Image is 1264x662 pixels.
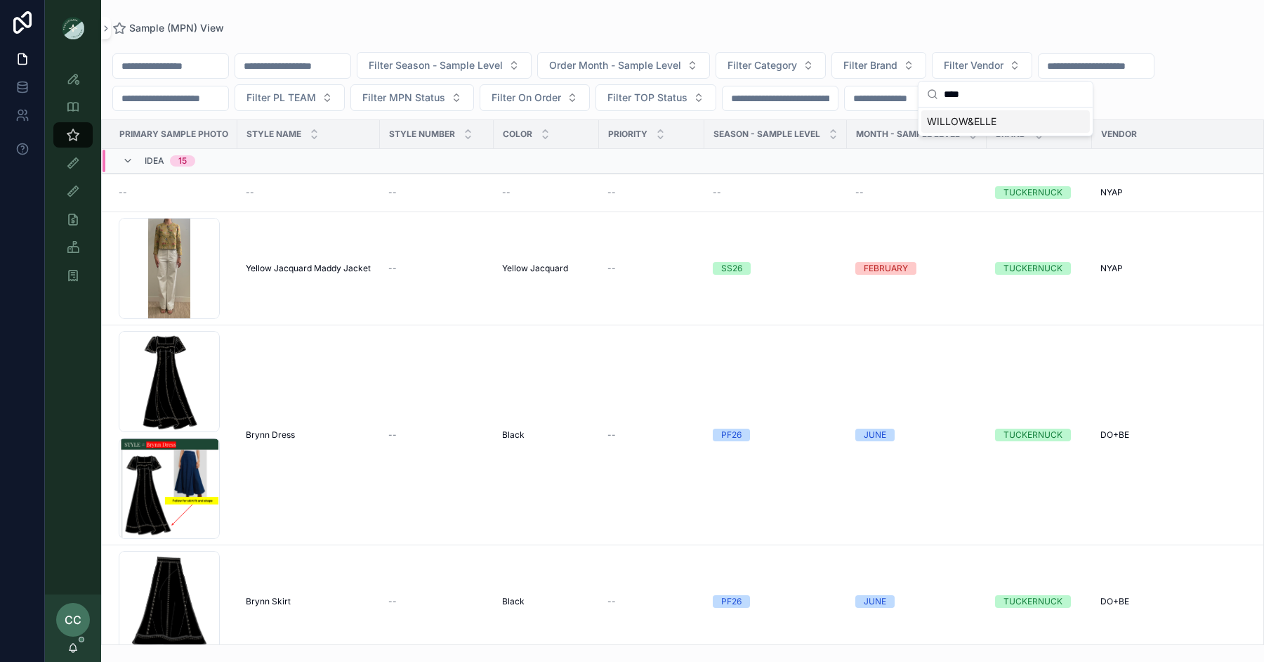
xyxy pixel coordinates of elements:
a: -- [388,187,485,198]
div: FEBRUARY [864,262,908,275]
a: JUNE [855,429,978,441]
span: Brynn Skirt [246,596,291,607]
a: -- [388,263,485,274]
span: Style Name [246,129,301,140]
button: Select Button [357,52,532,79]
a: Brynn Dress [246,429,371,441]
a: Black [502,429,591,441]
span: -- [119,187,127,198]
span: Season - Sample Level [713,129,820,140]
a: DO+BE [1100,596,1257,607]
span: Idea [145,155,164,167]
span: -- [502,187,511,198]
div: 15 [178,155,187,167]
a: Black [502,596,591,607]
a: -- [502,187,591,198]
div: PF26 [721,429,742,441]
button: Select Button [831,52,926,79]
a: Sample (MPN) View [112,21,224,35]
img: App logo [62,17,84,39]
span: -- [246,187,254,198]
span: -- [855,187,864,198]
span: -- [388,263,397,274]
button: Select Button [716,52,826,79]
div: PF26 [721,595,742,608]
a: -- [607,187,696,198]
span: Filter PL TEAM [246,91,316,105]
a: TUCKERNUCK [995,186,1084,199]
span: Sample (MPN) View [129,21,224,35]
a: -- [388,429,485,441]
a: PF26 [713,429,838,441]
button: Select Button [932,52,1032,79]
span: MONTH - SAMPLE LEVEL [856,129,960,140]
a: -- [246,187,371,198]
button: Select Button [480,84,590,111]
a: Yellow Jacquard Maddy Jacket [246,263,371,274]
a: -- [607,263,696,274]
a: FEBRUARY [855,262,978,275]
button: Select Button [537,52,710,79]
div: scrollable content [45,56,101,306]
span: -- [388,596,397,607]
span: -- [607,429,616,441]
a: TUCKERNUCK [995,262,1084,275]
span: -- [607,263,616,274]
div: TUCKERNUCK [1003,429,1062,441]
span: Yellow Jacquard [502,263,568,274]
span: Filter MPN Status [362,91,445,105]
span: -- [713,187,721,198]
a: Brynn Skirt [246,596,371,607]
span: Color [503,129,532,140]
button: Select Button [595,84,716,111]
a: -- [607,429,696,441]
div: TUCKERNUCK [1003,262,1062,275]
button: Select Button [235,84,345,111]
a: -- [119,187,229,198]
div: JUNE [864,595,886,608]
a: NYAP [1100,187,1257,198]
span: PRIMARY SAMPLE PHOTO [119,129,228,140]
span: DO+BE [1100,596,1129,607]
span: Order Month - Sample Level [549,58,681,72]
div: TUCKERNUCK [1003,595,1062,608]
span: -- [607,187,616,198]
span: Black [502,429,525,441]
a: -- [713,187,838,198]
span: Filter Brand [843,58,897,72]
span: -- [388,429,397,441]
span: -- [388,187,397,198]
span: -- [607,596,616,607]
div: JUNE [864,429,886,441]
a: SS26 [713,262,838,275]
a: -- [607,596,696,607]
a: TUCKERNUCK [995,595,1084,608]
div: TUCKERNUCK [1003,186,1062,199]
span: Filter Season - Sample Level [369,58,503,72]
span: DO+BE [1100,429,1129,441]
span: NYAP [1100,263,1123,274]
a: PF26 [713,595,838,608]
span: Filter TOP Status [607,91,687,105]
span: Yellow Jacquard Maddy Jacket [246,263,371,274]
a: TUCKERNUCK [995,429,1084,441]
a: -- [388,596,485,607]
span: Brynn Dress [246,429,295,441]
span: WILLOW&ELLE [927,115,996,129]
span: Vendor [1101,129,1137,140]
a: NYAP [1100,263,1257,274]
span: Style Number [389,129,455,140]
div: Suggestions [919,108,1093,136]
span: Filter On Order [492,91,561,105]
span: CC [65,611,81,628]
a: JUNE [855,595,978,608]
a: Yellow Jacquard [502,263,591,274]
div: SS26 [721,262,742,275]
span: Filter Vendor [944,58,1003,72]
button: Select Button [350,84,474,111]
span: Filter Category [728,58,797,72]
span: PRIORITY [608,129,647,140]
span: Black [502,596,525,607]
a: DO+BE [1100,429,1257,441]
a: -- [855,187,978,198]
